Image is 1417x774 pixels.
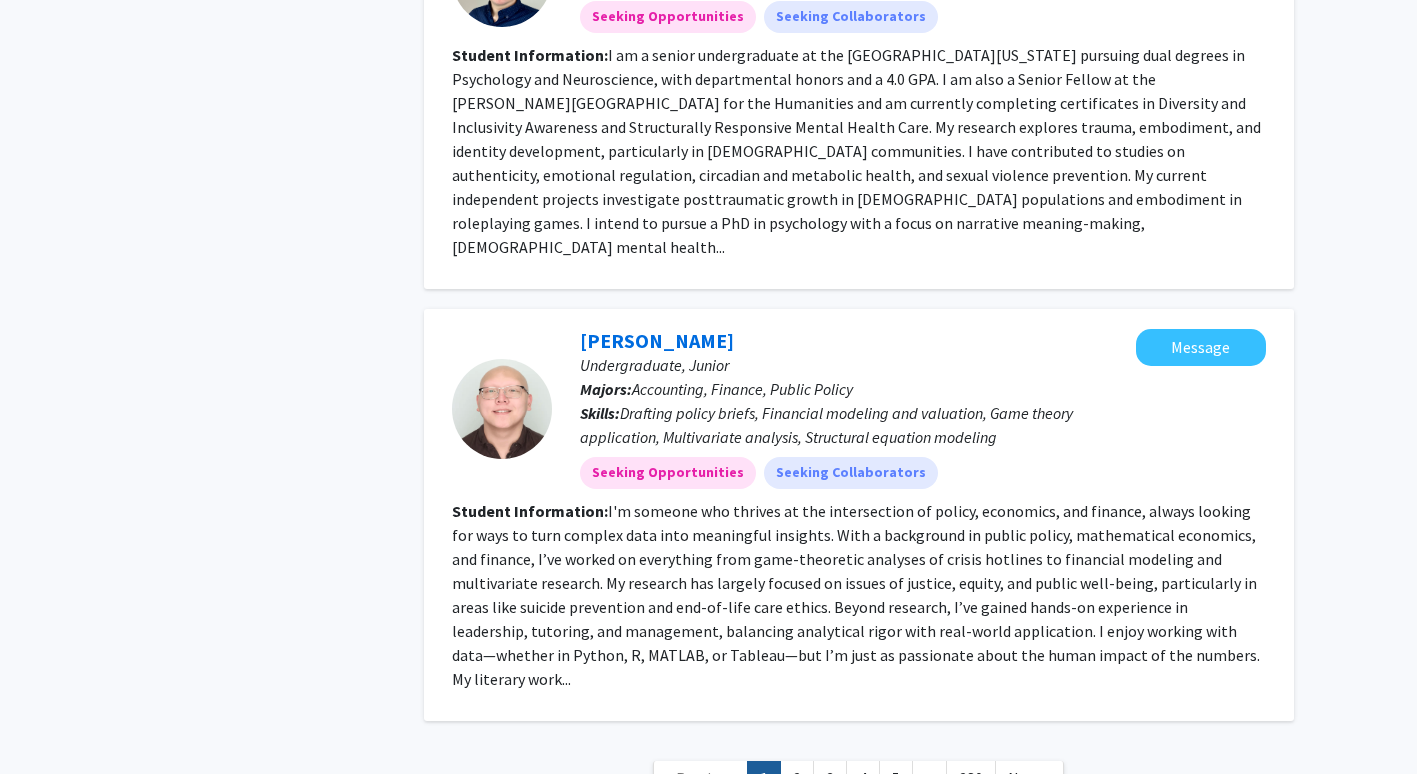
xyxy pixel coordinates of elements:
span: Accounting, Finance, Public Policy [632,379,853,399]
span: Undergraduate, Junior [580,355,729,375]
b: Student Information: [452,45,608,65]
b: Skills: [580,403,620,423]
fg-read-more: I am a senior undergraduate at the [GEOGRAPHIC_DATA][US_STATE] pursuing dual degrees in Psycholog... [452,45,1261,257]
mat-chip: Seeking Opportunities [580,457,756,489]
mat-chip: Seeking Collaborators [764,1,938,33]
b: Majors: [580,379,632,399]
mat-chip: Seeking Opportunities [580,1,756,33]
button: Message Sawyer Mustopoh [1136,329,1266,366]
span: Drafting policy briefs, Financial modeling and valuation, Game theory application, Multivariate a... [580,403,1073,447]
fg-read-more: I'm someone who thrives at the intersection of policy, economics, and finance, always looking for... [452,501,1260,689]
iframe: Chat [15,684,85,759]
a: [PERSON_NAME] [580,328,734,353]
b: Student Information: [452,501,608,521]
mat-chip: Seeking Collaborators [764,457,938,489]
